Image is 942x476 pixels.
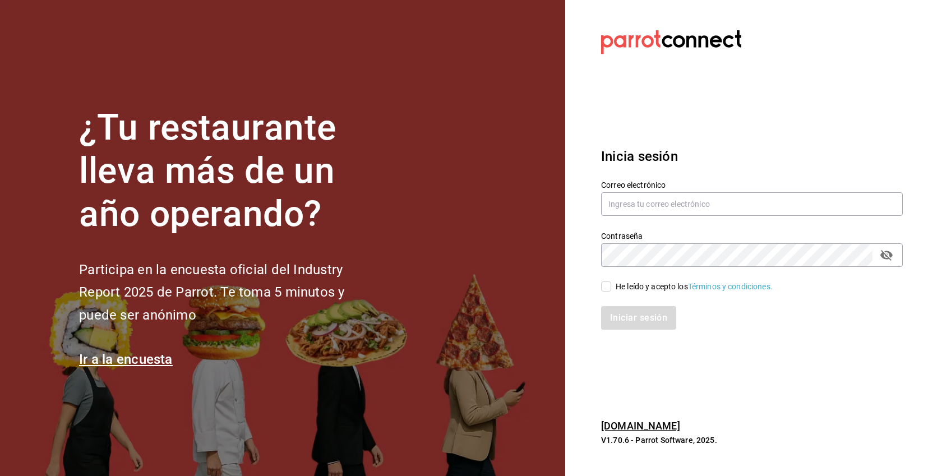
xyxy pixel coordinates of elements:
[601,181,903,189] label: Correo electrónico
[601,232,903,240] label: Contraseña
[688,282,773,291] a: Términos y condiciones.
[877,246,896,265] button: passwordField
[79,107,382,235] h1: ¿Tu restaurante lleva más de un año operando?
[601,192,903,216] input: Ingresa tu correo electrónico
[601,420,680,432] a: [DOMAIN_NAME]
[616,281,773,293] div: He leído y acepto los
[601,435,903,446] p: V1.70.6 - Parrot Software, 2025.
[601,146,903,167] h3: Inicia sesión
[79,352,173,367] a: Ir a la encuesta
[79,258,382,327] h2: Participa en la encuesta oficial del Industry Report 2025 de Parrot. Te toma 5 minutos y puede se...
